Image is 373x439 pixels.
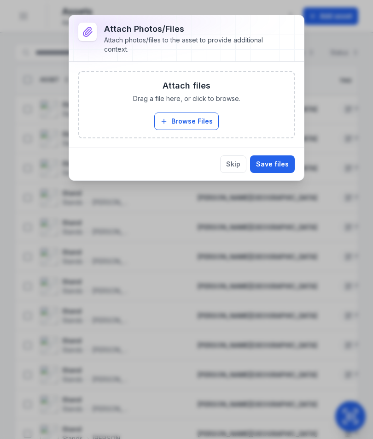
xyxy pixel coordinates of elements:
button: Save files [250,155,295,173]
button: Skip [220,155,246,173]
div: Attach photos/files to the asset to provide additional context. [104,36,280,54]
h3: Attach photos/files [104,23,280,36]
button: Browse Files [154,113,219,130]
h3: Attach files [163,79,210,92]
span: Drag a file here, or click to browse. [133,94,240,103]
